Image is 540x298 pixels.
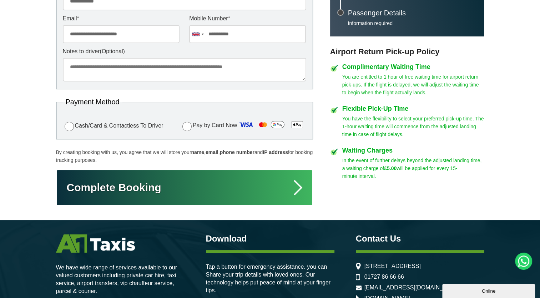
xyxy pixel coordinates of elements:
p: By creating booking with us, you agree that we will store your , , and for booking tracking purpo... [56,148,313,164]
h4: Flexible Pick-Up Time [342,105,484,112]
label: Cash/Card & Contactless To Driver [63,121,163,131]
p: We have wide range of services available to our valued customers including private car hire, taxi... [56,264,185,295]
label: Pay by Card Now [181,119,306,133]
iframe: chat widget [442,282,536,298]
span: (Optional) [100,48,125,54]
label: Email [63,16,180,21]
strong: name [191,149,204,155]
strong: email [206,149,218,155]
p: You have the flexibility to select your preferred pick-up time. The 1-hour waiting time will comm... [342,115,484,138]
p: In the event of further delays beyond the adjusted landing time, a waiting charge of will be appl... [342,157,484,180]
input: Cash/Card & Contactless To Driver [65,122,74,131]
legend: Payment Method [63,98,122,105]
p: Tap a button for emergency assistance. you can Share your trip details with loved ones. Our techn... [206,263,334,294]
h3: Contact Us [356,234,484,243]
h4: Waiting Charges [342,147,484,154]
img: A1 Taxis St Albans [56,234,135,253]
input: Pay by Card Now [182,122,192,131]
label: Notes to driver [63,49,306,54]
h4: Complimentary Waiting Time [342,64,484,70]
h3: Passenger Details [348,9,477,16]
strong: phone number [220,149,254,155]
strong: IP address [263,149,288,155]
strong: £5.00 [384,165,397,171]
a: [EMAIL_ADDRESS][DOMAIN_NAME] [364,284,461,291]
a: 01727 86 66 66 [364,274,404,280]
div: United Kingdom: +44 [190,25,206,43]
li: [STREET_ADDRESS] [356,263,484,269]
button: Complete Booking [56,169,313,206]
p: You are entitled to 1 hour of free waiting time for airport return pick-ups. If the flight is del... [342,73,484,96]
p: Information required [348,20,477,26]
label: Mobile Number [189,16,306,21]
h3: Download [206,234,334,243]
h3: Airport Return Pick-up Policy [330,47,484,56]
